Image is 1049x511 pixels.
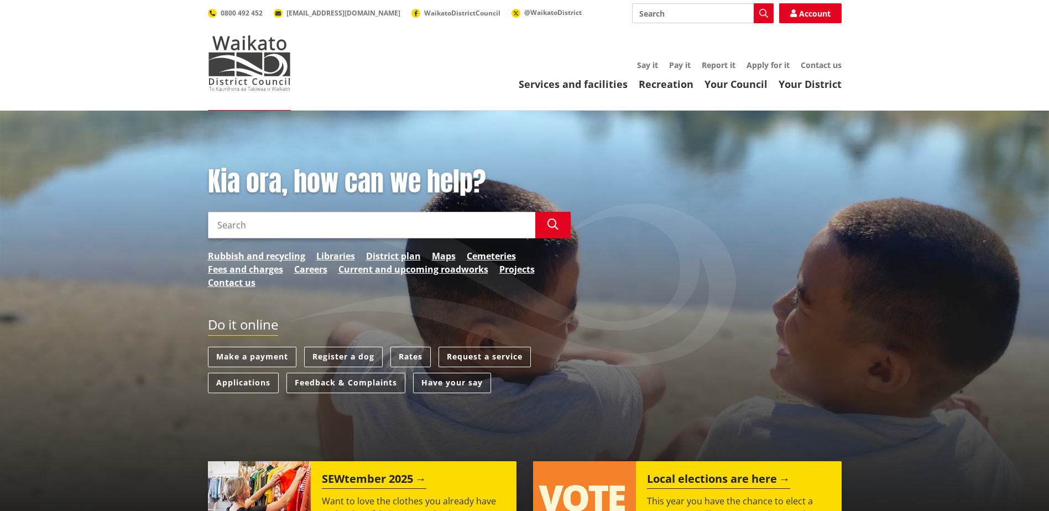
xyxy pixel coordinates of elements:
[208,317,278,336] h2: Do it online
[512,8,582,17] a: @WaikatoDistrict
[286,373,405,393] a: Feedback & Complaints
[413,373,491,393] a: Have your say
[801,60,842,70] a: Contact us
[647,472,790,489] h2: Local elections are here
[524,8,582,17] span: @WaikatoDistrict
[208,347,296,367] a: Make a payment
[338,263,488,276] a: Current and upcoming roadworks
[637,60,658,70] a: Say it
[294,263,327,276] a: Careers
[366,249,421,263] a: District plan
[632,3,774,23] input: Search input
[499,263,535,276] a: Projects
[316,249,355,263] a: Libraries
[779,77,842,91] a: Your District
[208,373,279,393] a: Applications
[208,166,571,198] h1: Kia ora, how can we help?
[519,77,628,91] a: Services and facilities
[390,347,431,367] a: Rates
[704,77,768,91] a: Your Council
[208,276,255,289] a: Contact us
[208,35,291,91] img: Waikato District Council - Te Kaunihera aa Takiwaa o Waikato
[639,77,693,91] a: Recreation
[221,8,263,18] span: 0800 492 452
[208,212,535,238] input: Search input
[702,60,735,70] a: Report it
[208,263,283,276] a: Fees and charges
[286,8,400,18] span: [EMAIL_ADDRESS][DOMAIN_NAME]
[274,8,400,18] a: [EMAIL_ADDRESS][DOMAIN_NAME]
[432,249,456,263] a: Maps
[779,3,842,23] a: Account
[747,60,790,70] a: Apply for it
[669,60,691,70] a: Pay it
[322,472,426,489] h2: SEWtember 2025
[411,8,500,18] a: WaikatoDistrictCouncil
[424,8,500,18] span: WaikatoDistrictCouncil
[439,347,531,367] a: Request a service
[208,8,263,18] a: 0800 492 452
[304,347,383,367] a: Register a dog
[467,249,516,263] a: Cemeteries
[208,249,305,263] a: Rubbish and recycling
